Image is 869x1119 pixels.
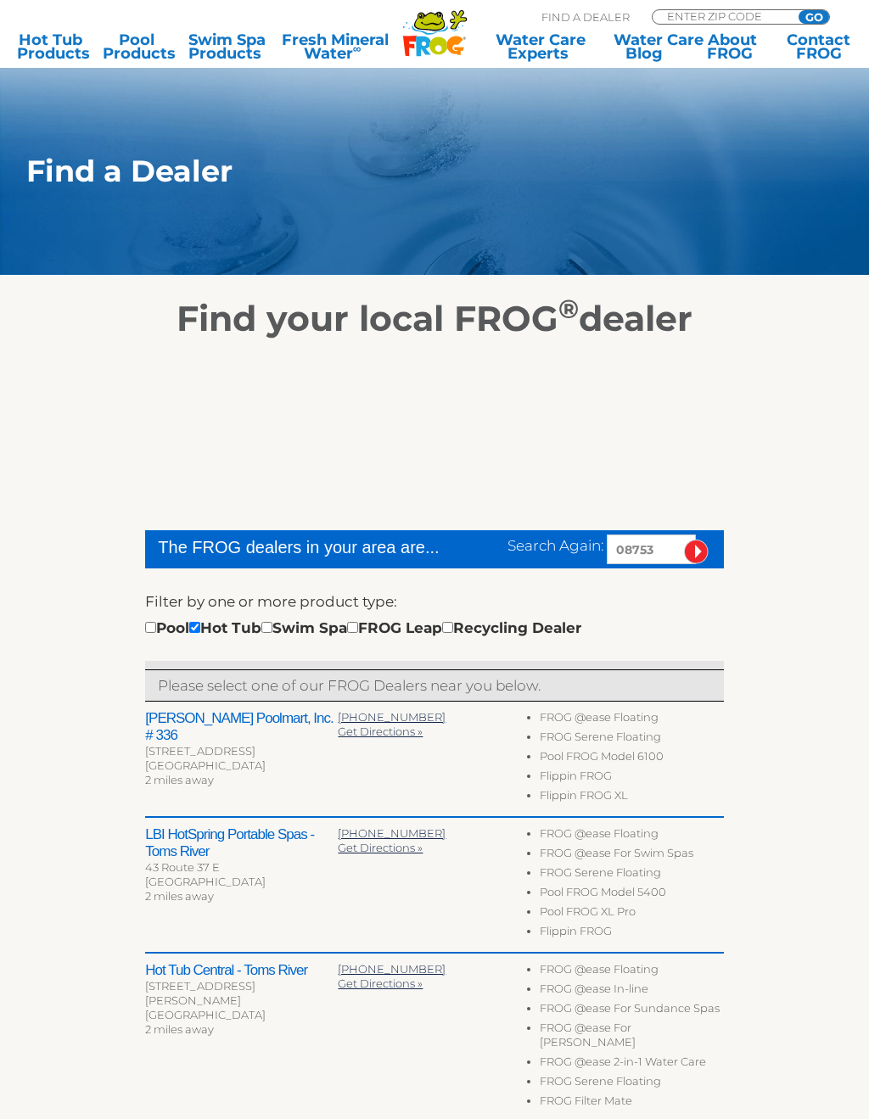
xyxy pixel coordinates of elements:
a: Fresh MineralWater∞ [275,33,395,60]
label: Filter by one or more product type: [145,590,397,613]
div: 43 Route 37 E [145,860,338,875]
li: FROG Serene Floating [540,865,724,885]
h2: Find your local FROG dealer [1,297,868,339]
a: Swim SpaProducts [188,33,255,60]
span: 2 miles away [145,1022,214,1036]
li: FROG @ease For Sundance Spas [540,1001,724,1021]
a: [PHONE_NUMBER] [338,710,446,724]
h1: Find a Dealer [26,154,782,188]
sup: ® [558,293,579,325]
div: Pool Hot Tub Swim Spa FROG Leap Recycling Dealer [145,617,581,639]
h2: LBI HotSpring Portable Spas - Toms River [145,826,338,860]
div: The FROG dealers in your area are... [158,534,440,560]
li: FROG @ease In-line [540,982,724,1001]
div: [GEOGRAPHIC_DATA] [145,1008,338,1022]
li: Pool FROG XL Pro [540,904,724,924]
li: FROG Filter Mate [540,1094,724,1113]
p: Find A Dealer [541,9,630,25]
h2: Hot Tub Central - Toms River [145,962,338,979]
span: 2 miles away [145,889,214,903]
li: FROG @ease Floating [540,826,724,846]
li: FROG @ease For Swim Spas [540,846,724,865]
a: Water CareExperts [486,33,594,60]
li: FROG @ease For [PERSON_NAME] [540,1021,724,1055]
span: Search Again: [507,537,603,554]
div: [GEOGRAPHIC_DATA] [145,875,338,889]
a: Hot TubProducts [17,33,84,60]
span: 2 miles away [145,773,214,786]
li: Pool FROG Model 6100 [540,749,724,769]
a: AboutFROG [699,33,766,60]
li: Flippin FROG XL [540,788,724,808]
a: [PHONE_NUMBER] [338,962,446,976]
sup: ∞ [353,42,362,55]
li: FROG Serene Floating [540,1074,724,1094]
a: [PHONE_NUMBER] [338,826,446,840]
div: [STREET_ADDRESS] [145,744,338,758]
div: [GEOGRAPHIC_DATA] [145,758,338,773]
input: Submit [684,540,709,564]
a: PoolProducts [103,33,170,60]
li: FROG @ease 2-in-1 Water Care [540,1055,724,1074]
input: GO [799,10,829,24]
li: Flippin FROG [540,769,724,788]
li: FROG @ease Floating [540,710,724,730]
input: Zip Code Form [665,10,780,22]
a: Get Directions » [338,725,423,738]
p: Please select one of our FROG Dealers near you below. [158,674,710,697]
div: [STREET_ADDRESS][PERSON_NAME] [145,979,338,1008]
a: Water CareBlog [614,33,681,60]
li: Flippin FROG [540,924,724,943]
a: Get Directions » [338,976,423,990]
a: ContactFROG [785,33,852,60]
li: Pool FROG Model 5400 [540,885,724,904]
li: FROG Serene Floating [540,730,724,749]
h2: [PERSON_NAME] Poolmart, Inc. # 336 [145,710,338,744]
li: FROG @ease Floating [540,962,724,982]
a: Get Directions » [338,841,423,854]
